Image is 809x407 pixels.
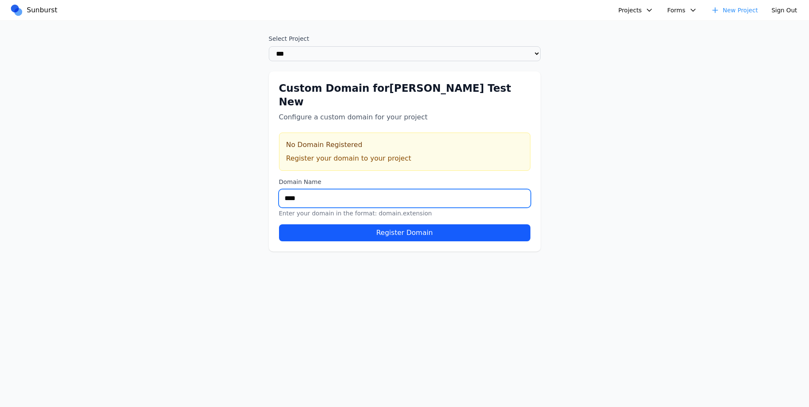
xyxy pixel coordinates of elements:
h1: Custom Domain for [PERSON_NAME] Test New [279,82,530,109]
label: Domain Name [279,178,530,186]
label: Select Project [269,34,541,43]
p: Register your domain to your project [286,153,523,164]
h3: No Domain Registered [286,140,523,150]
a: New Project [706,3,763,17]
button: Sign Out [767,3,802,17]
a: Sunburst [10,4,61,17]
p: Configure a custom domain for your project [279,112,530,122]
span: Sunburst [27,5,57,15]
button: Forms [662,3,702,17]
button: Projects [613,3,659,17]
button: Register Domain [279,224,530,241]
p: Enter your domain in the format: domain.extension [279,209,530,218]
